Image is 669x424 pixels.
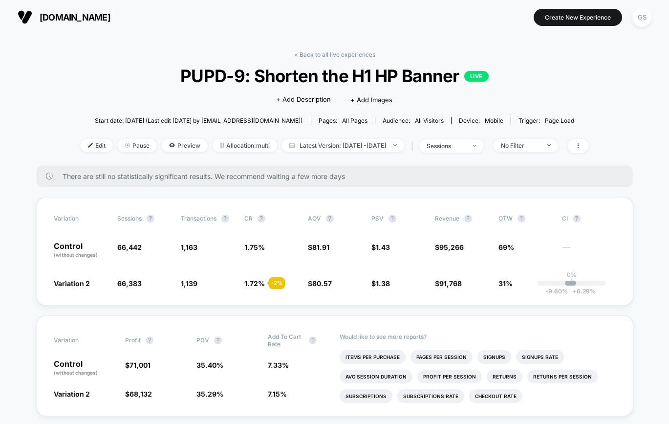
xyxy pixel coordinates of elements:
span: Variation 2 [54,279,90,288]
span: $ [125,361,151,369]
span: 1.43 [376,243,390,251]
div: - 2 % [269,277,285,289]
span: -9.60 % [545,288,568,295]
span: 1.72 % [244,279,265,288]
span: $ [371,279,390,288]
div: Pages: [319,117,367,124]
a: < Back to all live experiences [294,51,375,58]
li: Subscriptions Rate [397,389,464,403]
button: ? [573,215,581,223]
span: Allocation: multi [213,139,277,152]
button: ? [146,336,153,344]
span: (without changes) [54,370,98,376]
span: $ [125,390,152,398]
span: CR [244,215,253,222]
span: all pages [342,117,367,124]
button: ? [214,336,222,344]
button: ? [221,215,229,223]
span: Profit [125,336,141,344]
span: 1,163 [181,243,197,251]
img: end [473,145,476,147]
span: 1,139 [181,279,197,288]
span: Preview [162,139,208,152]
span: 6.29 % [568,288,596,295]
span: PSV [371,215,384,222]
li: Items Per Purchase [340,350,406,364]
div: Trigger: [518,117,574,124]
span: Variation 2 [54,390,90,398]
span: 35.40 % [196,361,223,369]
span: --- [562,245,616,259]
button: ? [518,215,525,223]
span: Latest Version: [DATE] - [DATE] [282,139,404,152]
span: 95,266 [439,243,464,251]
span: Revenue [435,215,459,222]
span: 81.91 [312,243,329,251]
span: 1.38 [376,279,390,288]
p: Would like to see more reports? [340,333,616,340]
span: 31% [498,279,513,288]
li: Returns [487,370,522,383]
p: 0% [567,271,577,278]
img: rebalance [220,143,224,148]
li: Signups [477,350,511,364]
button: Create New Experience [534,9,622,26]
span: mobile [485,117,503,124]
span: 7.15 % [268,390,287,398]
span: OTW [498,215,552,223]
span: $ [308,243,329,251]
div: No Filter [501,142,540,149]
span: 66,442 [117,243,142,251]
span: AOV [308,215,321,222]
span: 71,001 [129,361,151,369]
span: PUPD-9: Shorten the H1 HP Banner [106,66,563,86]
p: Control [54,242,108,259]
span: Start date: [DATE] (Last edit [DATE] by [EMAIL_ADDRESS][DOMAIN_NAME]) [95,117,302,124]
span: 7.33 % [268,361,289,369]
button: ? [326,215,334,223]
li: Pages Per Session [410,350,473,364]
li: Signups Rate [516,350,564,364]
button: ? [309,336,317,344]
li: Returns Per Session [527,370,598,383]
img: end [393,144,397,146]
li: Avg Session Duration [340,370,412,383]
span: (without changes) [54,252,98,258]
span: Variation [54,333,108,348]
span: 69% [498,243,514,251]
span: Sessions [117,215,142,222]
span: 91,768 [439,279,462,288]
span: | [409,139,419,153]
p: Control [54,360,115,377]
span: $ [308,279,332,288]
span: $ [371,243,390,251]
span: Pause [118,139,157,152]
span: Add To Cart Rate [268,333,304,348]
button: GS [629,7,654,27]
span: $ [435,279,462,288]
span: CI [562,215,616,223]
button: ? [388,215,396,223]
img: end [547,144,551,146]
button: ? [147,215,154,223]
span: 68,132 [129,390,152,398]
span: Variation [54,215,108,223]
span: Transactions [181,215,216,222]
p: | [571,278,573,286]
li: Profit Per Session [417,370,482,383]
span: + Add Description [276,95,331,105]
span: + Add Images [350,96,392,104]
li: Checkout Rate [469,389,522,403]
li: Subscriptions [340,389,392,403]
div: sessions [427,142,466,150]
span: Page Load [545,117,574,124]
div: Audience: [383,117,444,124]
span: 80.57 [312,279,332,288]
img: calendar [289,143,295,148]
span: 66,383 [117,279,142,288]
span: [DOMAIN_NAME] [40,12,110,22]
div: GS [632,8,651,27]
span: 1.75 % [244,243,265,251]
span: PDV [196,336,209,344]
button: ? [258,215,265,223]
